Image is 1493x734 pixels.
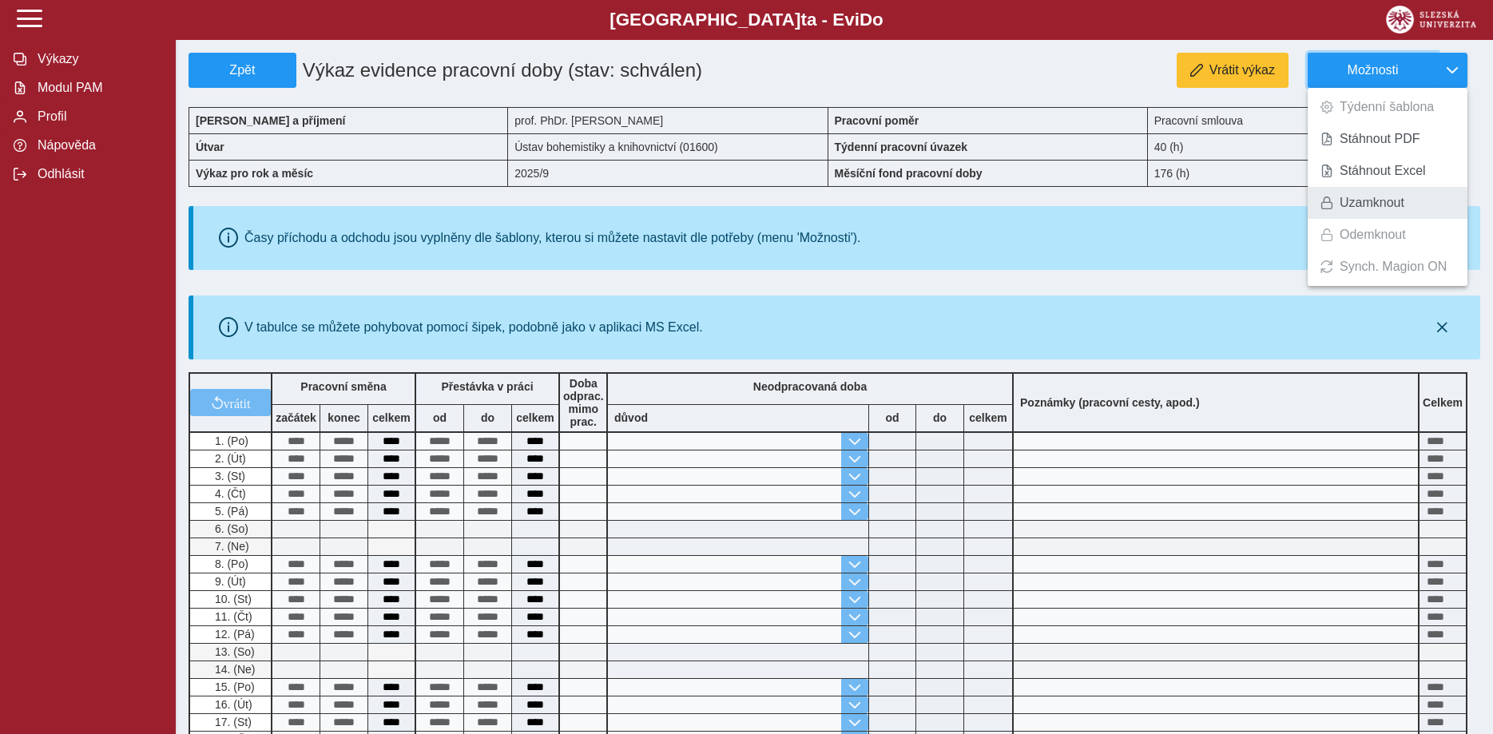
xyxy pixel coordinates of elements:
[196,141,224,153] b: Útvar
[872,10,883,30] span: o
[869,411,915,424] b: od
[33,138,162,153] span: Nápověda
[212,434,248,447] span: 1. (Po)
[296,53,727,88] h1: Výkaz evidence pracovní doby (stav: schválen)
[212,452,246,465] span: 2. (Út)
[272,411,320,424] b: začátek
[1014,396,1206,409] b: Poznámky (pracovní cesty, apod.)
[320,411,367,424] b: konec
[33,167,162,181] span: Odhlásit
[48,10,1445,30] b: [GEOGRAPHIC_DATA] a - Evi
[368,411,415,424] b: celkem
[860,10,872,30] span: D
[244,320,703,335] div: V tabulce se můžete pohybovat pomocí šipek, podobně jako v aplikaci MS Excel.
[1386,6,1476,34] img: logo_web_su.png
[33,81,162,95] span: Modul PAM
[212,610,252,623] span: 11. (Čt)
[212,487,246,500] span: 4. (Čt)
[1423,396,1463,409] b: Celkem
[614,411,648,424] b: důvod
[212,470,245,482] span: 3. (St)
[212,628,255,641] span: 12. (Pá)
[508,133,828,160] div: Ústav bohemistiky a knihovnictví (01600)
[196,63,289,77] span: Zpět
[800,10,806,30] span: t
[212,698,252,711] span: 16. (Út)
[441,380,533,393] b: Přestávka v práci
[508,160,828,187] div: 2025/9
[1209,63,1275,77] span: Vrátit výkaz
[189,53,296,88] button: Zpět
[835,114,919,127] b: Pracovní poměr
[1148,133,1467,160] div: 40 (h)
[1148,160,1467,187] div: 176 (h)
[212,716,252,728] span: 17. (St)
[244,231,861,245] div: Časy příchodu a odchodu jsou vyplněny dle šablony, kterou si můžete nastavit dle potřeby (menu 'M...
[300,380,386,393] b: Pracovní směna
[512,411,558,424] b: celkem
[196,114,345,127] b: [PERSON_NAME] a příjmení
[212,575,246,588] span: 9. (Út)
[212,540,249,553] span: 7. (Ne)
[1321,63,1424,77] span: Možnosti
[1148,107,1467,133] div: Pracovní smlouva
[1340,133,1420,145] span: Stáhnout PDF
[212,522,248,535] span: 6. (So)
[33,109,162,124] span: Profil
[190,389,271,416] button: vrátit
[212,645,255,658] span: 13. (So)
[464,411,511,424] b: do
[212,663,256,676] span: 14. (Ne)
[196,167,313,180] b: Výkaz pro rok a měsíc
[1340,196,1404,209] span: Uzamknout
[835,167,983,180] b: Měsíční fond pracovní doby
[33,52,162,66] span: Výkazy
[1177,53,1289,88] button: Vrátit výkaz
[563,377,604,428] b: Doba odprac. mimo prac.
[212,680,255,693] span: 15. (Po)
[212,557,248,570] span: 8. (Po)
[212,593,252,605] span: 10. (St)
[964,411,1012,424] b: celkem
[1308,53,1437,88] button: Možnosti
[212,505,248,518] span: 5. (Pá)
[1340,165,1426,177] span: Stáhnout Excel
[416,411,463,424] b: od
[753,380,867,393] b: Neodpracovaná doba
[835,141,968,153] b: Týdenní pracovní úvazek
[508,107,828,133] div: prof. PhDr. [PERSON_NAME]
[916,411,963,424] b: do
[224,396,251,409] span: vrátit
